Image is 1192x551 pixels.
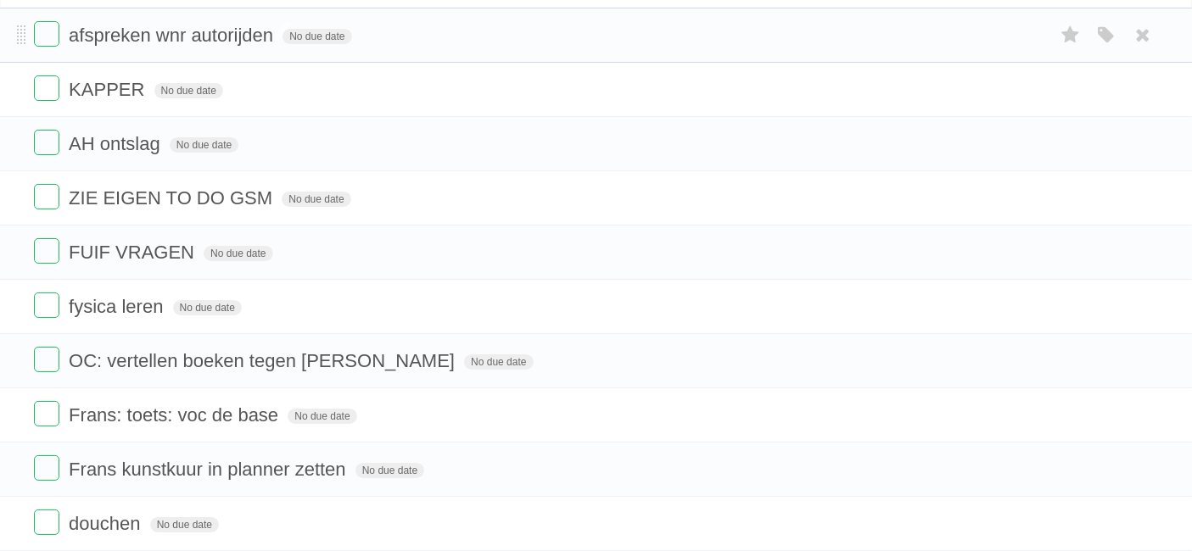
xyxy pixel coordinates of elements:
span: No due date [282,192,350,207]
span: douchen [69,513,144,534]
label: Done [34,455,59,481]
label: Done [34,401,59,426]
span: ZIE EIGEN TO DO GSM [69,187,277,209]
span: No due date [154,83,223,98]
span: No due date [173,300,242,315]
label: Done [34,347,59,372]
label: Done [34,21,59,47]
span: OC: vertellen boeken tegen [PERSON_NAME] [69,350,459,371]
span: No due date [150,517,219,532]
span: No due date [288,409,356,424]
span: afspreken wnr autorijden [69,25,277,46]
span: No due date [283,29,351,44]
label: Done [34,75,59,101]
span: Frans kunstkuur in planner zetten [69,459,350,480]
label: Done [34,292,59,318]
span: No due date [170,137,238,153]
label: Done [34,238,59,264]
label: Done [34,184,59,209]
label: Done [34,130,59,155]
span: FUIF VRAGEN [69,242,199,263]
span: No due date [355,463,424,478]
span: AH ontslag [69,133,165,154]
label: Done [34,509,59,535]
span: fysica leren [69,296,167,317]
span: KAPPER [69,79,148,100]
span: No due date [464,354,533,370]
span: No due date [204,246,272,261]
label: Star task [1055,21,1087,49]
span: Frans: toets: voc de base [69,404,283,426]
